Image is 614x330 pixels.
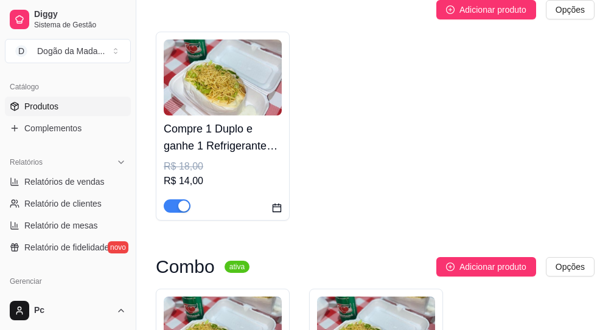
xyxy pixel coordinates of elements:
[24,219,98,232] span: Relatório de mesas
[5,5,131,34] a: DiggySistema de Gestão
[5,39,131,63] button: Select a team
[556,260,585,273] span: Opções
[459,260,526,273] span: Adicionar produto
[225,261,249,273] sup: ativa
[5,272,131,291] div: Gerenciar
[164,40,282,115] img: product-image
[24,100,58,112] span: Produtos
[10,157,43,167] span: Relatórios
[34,305,111,316] span: Pc
[5,172,131,191] a: Relatórios de vendas
[164,159,282,174] div: R$ 18,00
[5,119,131,138] a: Complementos
[446,263,455,271] span: plus-circle
[5,77,131,97] div: Catálogo
[5,97,131,116] a: Produtos
[556,3,585,16] span: Opções
[5,216,131,235] a: Relatório de mesas
[5,296,131,325] button: Pc
[15,45,27,57] span: D
[5,194,131,213] a: Relatório de clientes
[446,5,455,14] span: plus-circle
[546,257,595,277] button: Opções
[34,20,126,30] span: Sistema de Gestão
[272,203,282,213] span: calendar
[5,238,131,257] a: Relatório de fidelidadenovo
[37,45,105,57] div: Dogão da Mada ...
[24,198,102,210] span: Relatório de clientes
[459,3,526,16] span: Adicionar produto
[164,174,282,188] div: R$ 14,00
[24,122,82,134] span: Complementos
[164,120,282,154] h4: Compre 1 Duplo e ganhe 1 Refrigerante lata
[156,260,215,274] h3: Combo
[34,9,126,20] span: Diggy
[24,176,105,188] span: Relatórios de vendas
[436,257,536,277] button: Adicionar produto
[24,241,109,253] span: Relatório de fidelidade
